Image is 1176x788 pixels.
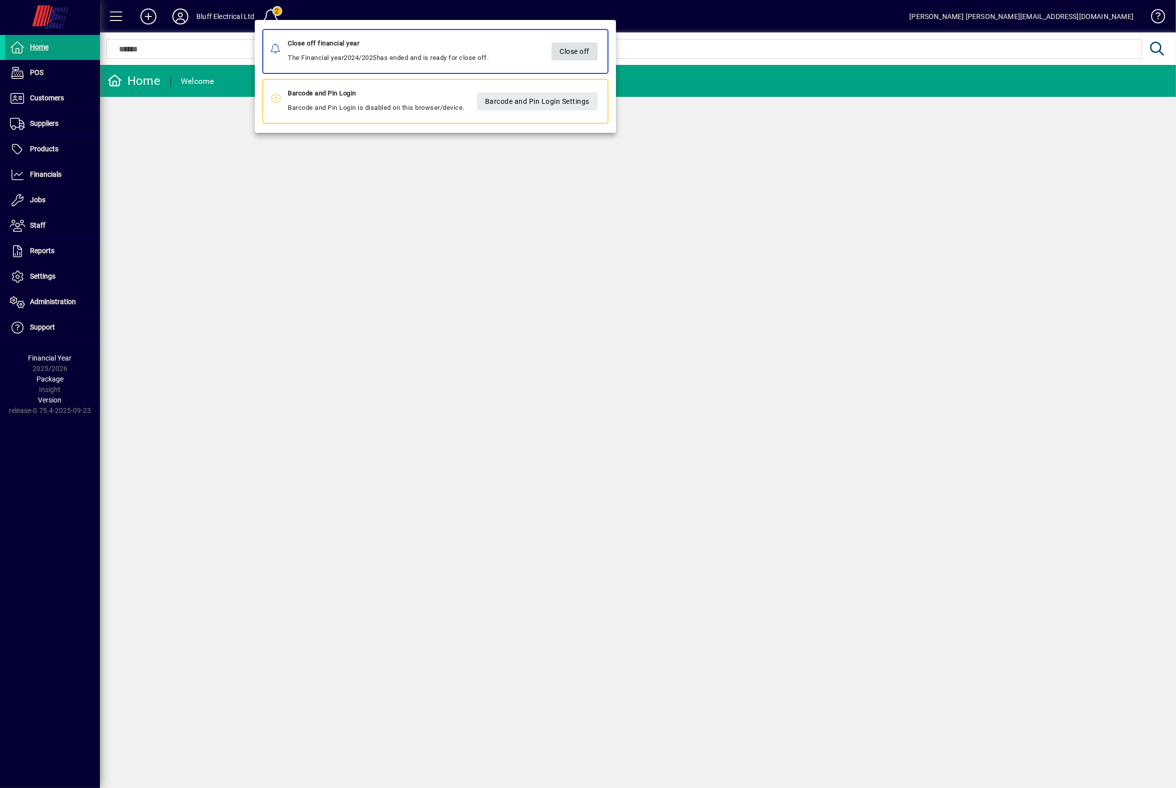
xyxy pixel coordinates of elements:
[485,93,589,109] span: Barcode and Pin Login Settings
[288,37,489,49] div: Close off financial year
[288,52,489,64] div: The Financial year has ended and is ready for close off.
[477,92,597,110] a: Barcode and Pin Login Settings
[560,43,589,59] span: Close off
[552,42,597,60] button: Close off
[288,87,465,99] div: Barcode and Pin Login
[344,54,377,61] span: 01/04/2024..31/03/2025
[288,87,465,115] div: Barcode and Pin Login is disabled on this browser/device.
